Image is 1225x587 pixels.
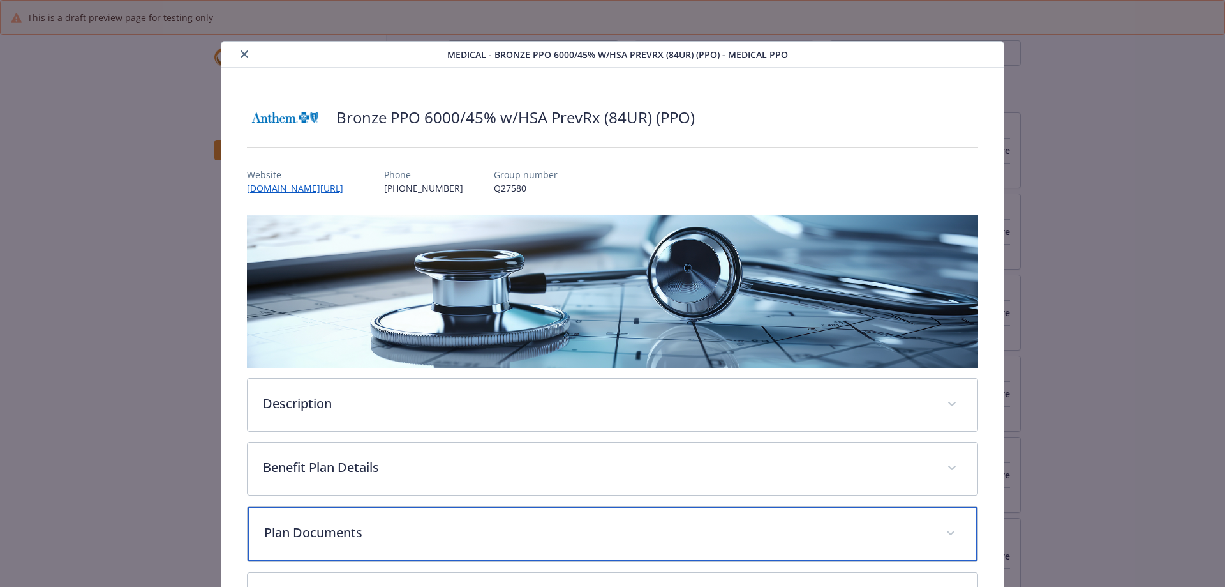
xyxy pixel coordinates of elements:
div: Benefit Plan Details [248,443,978,495]
button: close [237,47,252,62]
p: Benefit Plan Details [263,458,932,477]
div: Plan Documents [248,507,978,561]
p: Phone [384,168,463,181]
span: Medical - Bronze PPO 6000/45% w/HSA PrevRx (84UR) (PPO) - Medical PPO [447,48,788,61]
h2: Bronze PPO 6000/45% w/HSA PrevRx (84UR) (PPO) [336,107,695,128]
div: Description [248,379,978,431]
p: Q27580 [494,181,558,195]
p: [PHONE_NUMBER] [384,181,463,195]
p: Description [263,394,932,413]
p: Website [247,168,353,181]
p: Group number [494,168,558,181]
p: Plan Documents [264,523,931,542]
img: Anthem Blue Cross [247,98,323,137]
a: [DOMAIN_NAME][URL] [247,182,353,194]
img: banner [247,215,979,368]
